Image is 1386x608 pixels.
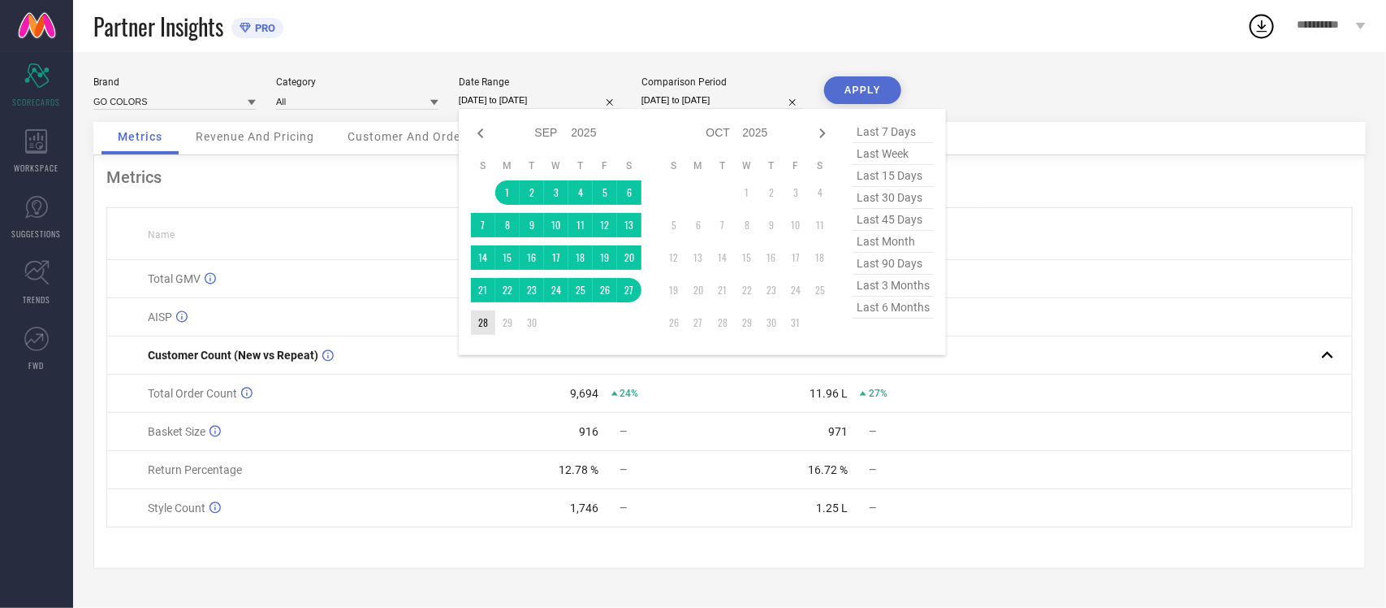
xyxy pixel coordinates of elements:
td: Sat Sep 13 2025 [617,213,641,237]
span: 27% [869,388,887,399]
div: 916 [580,425,599,438]
span: Name [148,229,175,241]
td: Sun Oct 26 2025 [662,311,686,335]
td: Wed Sep 03 2025 [544,180,568,205]
td: Tue Sep 16 2025 [520,245,544,270]
td: Mon Sep 22 2025 [495,278,520,302]
th: Sunday [662,159,686,172]
th: Sunday [471,159,495,172]
td: Wed Oct 08 2025 [735,213,759,237]
td: Thu Oct 16 2025 [759,245,784,270]
span: Style Count [148,502,205,515]
div: 11.96 L [810,387,848,400]
td: Wed Oct 22 2025 [735,278,759,302]
td: Fri Oct 03 2025 [784,180,808,205]
td: Sat Sep 20 2025 [617,245,641,270]
div: Brand [93,76,256,88]
td: Fri Sep 26 2025 [593,278,617,302]
th: Saturday [808,159,832,172]
span: Basket Size [148,425,205,438]
span: — [620,502,628,514]
span: Customer And Orders [348,130,472,143]
td: Sun Oct 05 2025 [662,213,686,237]
td: Sun Sep 07 2025 [471,213,495,237]
td: Sat Oct 25 2025 [808,278,832,302]
td: Mon Sep 15 2025 [495,245,520,270]
div: 12.78 % [559,463,599,476]
td: Thu Sep 11 2025 [568,213,593,237]
span: Metrics [118,130,162,143]
th: Tuesday [520,159,544,172]
td: Sun Sep 21 2025 [471,278,495,302]
span: last 90 days [853,253,934,275]
button: APPLY [824,76,901,104]
td: Sun Oct 19 2025 [662,278,686,302]
th: Thursday [568,159,593,172]
span: PRO [251,22,275,34]
span: — [620,426,628,437]
span: last 6 months [853,297,934,319]
span: last 15 days [853,165,934,187]
span: Customer Count (New vs Repeat) [148,349,318,362]
span: SUGGESTIONS [12,228,62,240]
td: Mon Sep 01 2025 [495,180,520,205]
th: Friday [593,159,617,172]
div: 9,694 [571,387,599,400]
div: 1.25 L [816,502,848,515]
span: last 45 days [853,209,934,231]
td: Wed Sep 17 2025 [544,245,568,270]
td: Mon Oct 06 2025 [686,213,710,237]
div: 1,746 [571,502,599,515]
td: Mon Sep 08 2025 [495,213,520,237]
td: Sat Sep 27 2025 [617,278,641,302]
th: Tuesday [710,159,735,172]
span: TRENDS [23,293,50,306]
td: Sun Sep 28 2025 [471,311,495,335]
div: Date Range [459,76,621,88]
td: Mon Sep 29 2025 [495,311,520,335]
td: Fri Sep 05 2025 [593,180,617,205]
div: Comparison Period [641,76,804,88]
td: Tue Oct 07 2025 [710,213,735,237]
input: Select date range [459,92,621,109]
td: Tue Sep 30 2025 [520,311,544,335]
span: Total Order Count [148,387,237,400]
td: Fri Oct 31 2025 [784,311,808,335]
span: FWD [29,359,45,371]
td: Sat Oct 11 2025 [808,213,832,237]
span: last 3 months [853,275,934,297]
td: Mon Oct 20 2025 [686,278,710,302]
td: Tue Sep 09 2025 [520,213,544,237]
td: Fri Oct 17 2025 [784,245,808,270]
td: Thu Oct 30 2025 [759,311,784,335]
td: Tue Sep 23 2025 [520,278,544,302]
span: last 7 days [853,121,934,143]
td: Thu Oct 23 2025 [759,278,784,302]
td: Tue Oct 28 2025 [710,311,735,335]
td: Sat Sep 06 2025 [617,180,641,205]
div: Open download list [1247,11,1276,41]
td: Wed Sep 24 2025 [544,278,568,302]
span: last week [853,143,934,165]
div: 971 [828,425,848,438]
td: Wed Sep 10 2025 [544,213,568,237]
td: Wed Oct 01 2025 [735,180,759,205]
th: Saturday [617,159,641,172]
td: Mon Oct 13 2025 [686,245,710,270]
td: Tue Oct 21 2025 [710,278,735,302]
span: last 30 days [853,187,934,209]
div: 16.72 % [808,463,848,476]
td: Fri Sep 12 2025 [593,213,617,237]
td: Mon Oct 27 2025 [686,311,710,335]
span: 24% [620,388,639,399]
td: Sun Oct 12 2025 [662,245,686,270]
div: Metrics [106,167,1353,187]
td: Fri Sep 19 2025 [593,245,617,270]
input: Select comparison period [641,92,804,109]
span: — [869,502,876,514]
span: — [869,464,876,476]
span: last month [853,231,934,253]
td: Thu Sep 18 2025 [568,245,593,270]
td: Fri Oct 24 2025 [784,278,808,302]
td: Sat Oct 18 2025 [808,245,832,270]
